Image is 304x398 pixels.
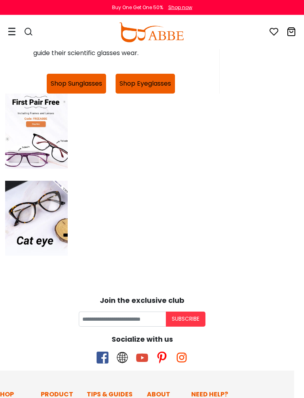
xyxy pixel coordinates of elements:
span: youtube [136,352,148,364]
a: free eyeglasses [5,126,68,136]
img: free eyeglasses [5,94,68,169]
span: facebook [97,352,108,364]
input: Your email [79,312,166,327]
span: twitter [116,352,128,364]
a: Shop now [164,4,192,11]
a: cat eye glasses [5,214,68,223]
img: abbeglasses.com [119,23,184,42]
img: cat eye glasses [5,181,68,256]
div: Buy One Get One 50% [112,4,163,11]
span: instagram [176,352,188,364]
button: Shop Eyeglasses [116,74,175,94]
a: Shop Eyeglasses [112,79,179,88]
span: pinterest [156,352,168,364]
button: Subscribe [166,312,205,327]
button: Shop Sunglasses [47,74,106,94]
div: Shop now [168,4,192,11]
a: Shop Sunglasses [43,79,110,88]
